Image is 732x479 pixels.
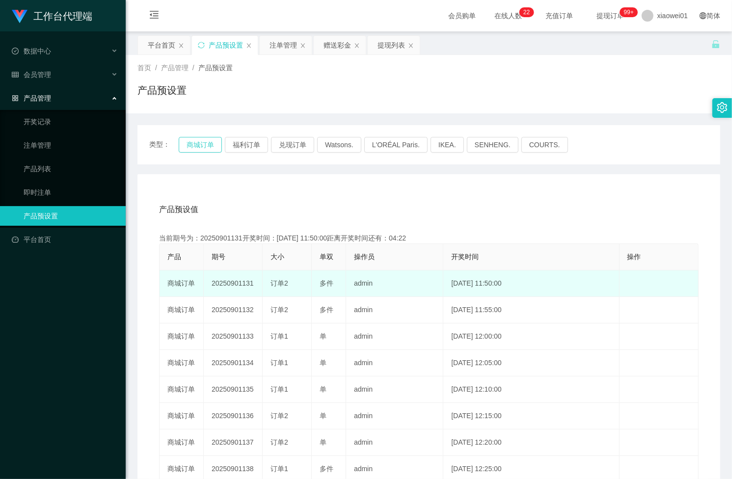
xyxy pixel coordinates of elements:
[443,297,619,323] td: [DATE] 11:55:00
[620,7,638,17] sup: 1044
[204,429,263,456] td: 20250901137
[24,206,118,226] a: 产品预设置
[519,7,534,17] sup: 22
[159,204,198,215] span: 产品预设值
[320,359,326,367] span: 单
[271,137,314,153] button: 兑现订单
[204,323,263,350] td: 20250901133
[443,323,619,350] td: [DATE] 12:00:00
[225,137,268,153] button: 福利订单
[592,12,629,19] span: 提现订单
[346,270,443,297] td: admin
[12,12,92,20] a: 工作台代理端
[346,429,443,456] td: admin
[346,297,443,323] td: admin
[12,10,27,24] img: logo.9652507e.png
[137,64,151,72] span: 首页
[271,253,284,261] span: 大小
[300,43,306,49] i: 图标: close
[160,270,204,297] td: 商城订单
[137,83,187,98] h1: 产品预设置
[12,71,51,79] span: 会员管理
[12,94,51,102] span: 产品管理
[148,36,175,54] div: 平台首页
[271,306,288,314] span: 订单2
[443,270,619,297] td: [DATE] 11:50:00
[320,412,326,420] span: 单
[204,403,263,429] td: 20250901136
[354,43,360,49] i: 图标: close
[12,47,51,55] span: 数据中心
[443,403,619,429] td: [DATE] 12:15:00
[160,350,204,376] td: 商城订单
[271,332,288,340] span: 订单1
[198,42,205,49] i: 图标: sync
[523,7,527,17] p: 2
[451,253,479,261] span: 开奖时间
[408,43,414,49] i: 图标: close
[320,465,333,473] span: 多件
[489,12,527,19] span: 在线人数
[12,71,19,78] i: 图标: table
[204,376,263,403] td: 20250901135
[246,43,252,49] i: 图标: close
[320,253,333,261] span: 单双
[204,297,263,323] td: 20250901132
[271,385,288,393] span: 订单1
[717,102,728,113] i: 图标: setting
[192,64,194,72] span: /
[378,36,405,54] div: 提现列表
[204,270,263,297] td: 20250901131
[317,137,361,153] button: Watsons.
[160,376,204,403] td: 商城订单
[320,279,333,287] span: 多件
[711,40,720,49] i: 图标: unlock
[167,253,181,261] span: 产品
[161,64,189,72] span: 产品管理
[204,350,263,376] td: 20250901134
[33,0,92,32] h1: 工作台代理端
[627,253,641,261] span: 操作
[346,323,443,350] td: admin
[160,403,204,429] td: 商城订单
[431,137,464,153] button: IKEA.
[271,279,288,287] span: 订单2
[443,429,619,456] td: [DATE] 12:20:00
[443,350,619,376] td: [DATE] 12:05:00
[700,12,706,19] i: 图标: global
[443,376,619,403] td: [DATE] 12:10:00
[149,137,179,153] span: 类型：
[179,137,222,153] button: 商城订单
[346,350,443,376] td: admin
[155,64,157,72] span: /
[467,137,518,153] button: SENHENG.
[159,233,699,243] div: 当前期号为：20250901131开奖时间：[DATE] 11:50:00距离开奖时间还有：04:22
[541,12,578,19] span: 充值订单
[209,36,243,54] div: 产品预设置
[270,36,297,54] div: 注单管理
[527,7,530,17] p: 2
[24,183,118,202] a: 即时注单
[24,135,118,155] a: 注单管理
[271,359,288,367] span: 订单1
[346,376,443,403] td: admin
[320,306,333,314] span: 多件
[160,297,204,323] td: 商城订单
[12,95,19,102] i: 图标: appstore-o
[24,112,118,132] a: 开奖记录
[12,230,118,249] a: 图标: dashboard平台首页
[320,385,326,393] span: 单
[320,332,326,340] span: 单
[24,159,118,179] a: 产品列表
[137,0,171,32] i: 图标: menu-fold
[271,465,288,473] span: 订单1
[324,36,351,54] div: 赠送彩金
[160,323,204,350] td: 商城订单
[178,43,184,49] i: 图标: close
[354,253,375,261] span: 操作员
[346,403,443,429] td: admin
[320,438,326,446] span: 单
[160,429,204,456] td: 商城订单
[198,64,233,72] span: 产品预设置
[212,253,225,261] span: 期号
